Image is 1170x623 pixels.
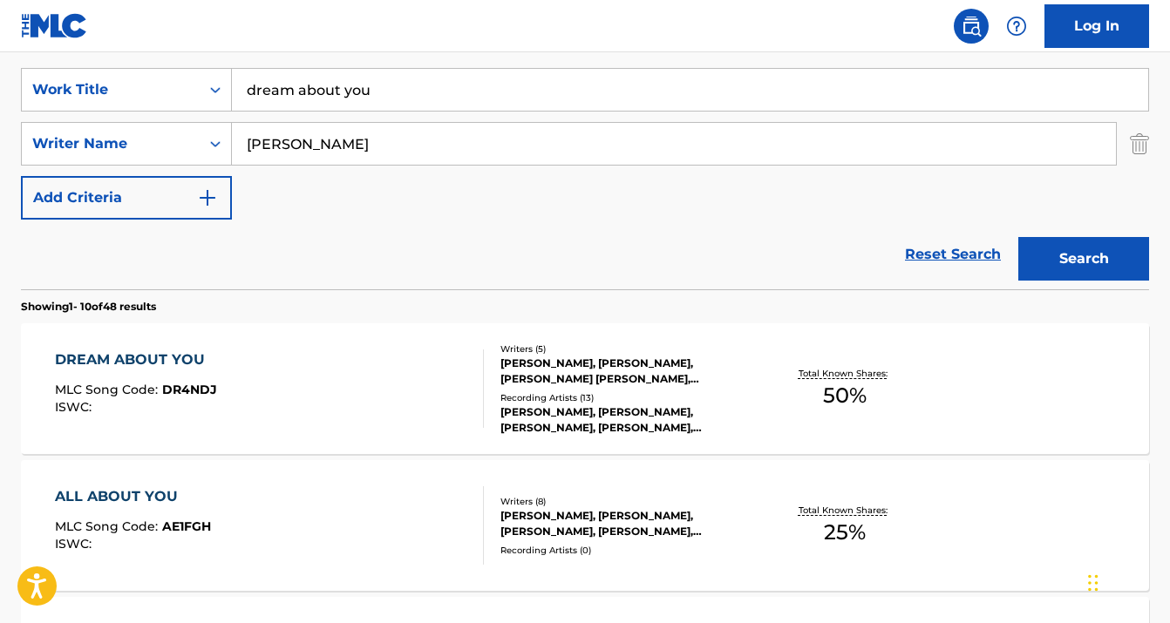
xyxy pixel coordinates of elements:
a: Log In [1044,4,1149,48]
img: Delete Criterion [1130,122,1149,166]
span: 25 % [824,517,866,548]
div: Drag [1088,557,1099,609]
span: DR4NDJ [162,382,217,397]
div: ALL ABOUT YOU [55,486,211,507]
button: Search [1018,237,1149,281]
div: Recording Artists ( 0 ) [500,544,752,557]
a: ALL ABOUT YOUMLC Song Code:AE1FGHISWC:Writers (8)[PERSON_NAME], [PERSON_NAME], [PERSON_NAME], [PE... [21,460,1149,591]
span: 50 % [823,380,867,411]
button: Add Criteria [21,176,232,220]
div: Recording Artists ( 13 ) [500,391,752,404]
span: MLC Song Code : [55,518,162,534]
p: Showing 1 - 10 of 48 results [21,299,156,315]
div: [PERSON_NAME], [PERSON_NAME], [PERSON_NAME], [PERSON_NAME], [PERSON_NAME], [PERSON_NAME] [PERSON_... [500,508,752,539]
p: Total Known Shares: [799,504,892,517]
span: ISWC : [55,399,96,415]
img: 9d2ae6d4665cec9f34b9.svg [197,187,218,208]
img: help [1006,16,1027,37]
img: search [961,16,982,37]
div: [PERSON_NAME], [PERSON_NAME], [PERSON_NAME] [PERSON_NAME], [PERSON_NAME] [500,356,752,387]
span: ISWC : [55,536,96,552]
a: Public Search [954,9,989,44]
img: MLC Logo [21,13,88,38]
div: Help [999,9,1034,44]
div: Writers ( 5 ) [500,342,752,356]
span: AE1FGH [162,518,211,534]
div: Work Title [32,79,189,100]
div: Writer Name [32,133,189,154]
form: Search Form [21,68,1149,289]
div: Writers ( 8 ) [500,495,752,508]
a: DREAM ABOUT YOUMLC Song Code:DR4NDJISWC:Writers (5)[PERSON_NAME], [PERSON_NAME], [PERSON_NAME] [P... [21,323,1149,454]
a: Reset Search [896,235,1010,274]
iframe: Chat Widget [1083,539,1170,623]
div: [PERSON_NAME], [PERSON_NAME], [PERSON_NAME], [PERSON_NAME], [PERSON_NAME] [500,404,752,436]
p: Total Known Shares: [799,367,892,380]
span: MLC Song Code : [55,382,162,397]
div: DREAM ABOUT YOU [55,349,217,370]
